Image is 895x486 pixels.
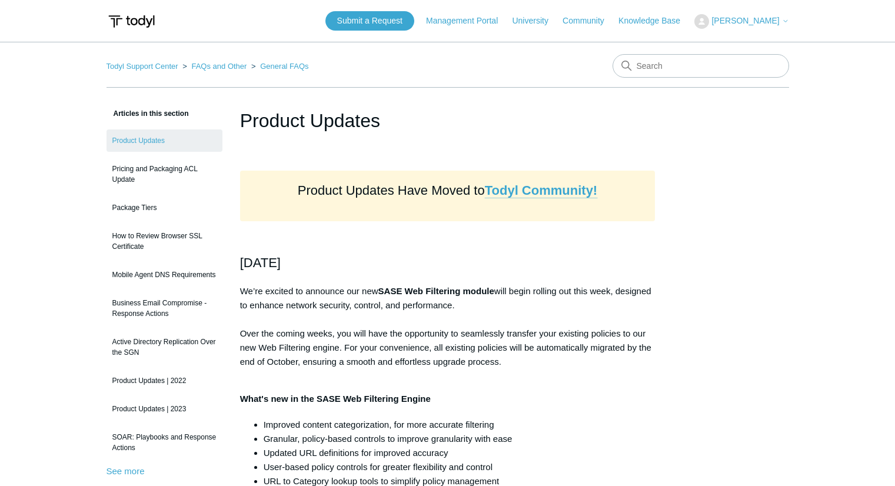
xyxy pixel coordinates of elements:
span: [PERSON_NAME] [711,16,779,25]
a: General FAQs [260,62,308,71]
a: Product Updates | 2022 [107,370,222,392]
li: Updated URL definitions for improved accuracy [264,446,656,460]
li: Todyl Support Center [107,62,181,71]
strong: SASE Web Filtering module [378,286,494,296]
a: Submit a Request [325,11,414,31]
h2: [DATE] [240,252,656,273]
a: Pricing and Packaging ACL Update [107,158,222,191]
a: Product Updates [107,129,222,152]
a: See more [107,466,145,476]
button: [PERSON_NAME] [694,14,788,29]
a: Knowledge Base [618,15,692,27]
a: Business Email Compromise - Response Actions [107,292,222,325]
a: Mobile Agent DNS Requirements [107,264,222,286]
p: We’re excited to announce our new will begin rolling out this week, designed to enhance network s... [240,284,656,369]
li: Granular, policy-based controls to improve granularity with ease [264,432,656,446]
h1: Product Updates [240,106,656,135]
li: General FAQs [249,62,309,71]
a: Todyl Community! [485,183,597,198]
img: Todyl Support Center Help Center home page [107,11,157,32]
h2: Product Updates Have Moved to [249,180,646,201]
a: Todyl Support Center [107,62,178,71]
span: Articles in this section [107,109,189,118]
li: Improved content categorization, for more accurate filtering [264,418,656,432]
a: University [512,15,560,27]
a: Package Tiers [107,197,222,219]
input: Search [613,54,789,78]
a: Management Portal [426,15,510,27]
a: How to Review Browser SSL Certificate [107,225,222,258]
strong: What's new in the SASE Web Filtering Engine [240,394,431,404]
a: FAQs and Other [191,62,247,71]
li: User-based policy controls for greater flexibility and control [264,460,656,474]
a: SOAR: Playbooks and Response Actions [107,426,222,459]
a: Active Directory Replication Over the SGN [107,331,222,364]
li: FAQs and Other [180,62,249,71]
a: Product Updates | 2023 [107,398,222,420]
a: Community [563,15,616,27]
